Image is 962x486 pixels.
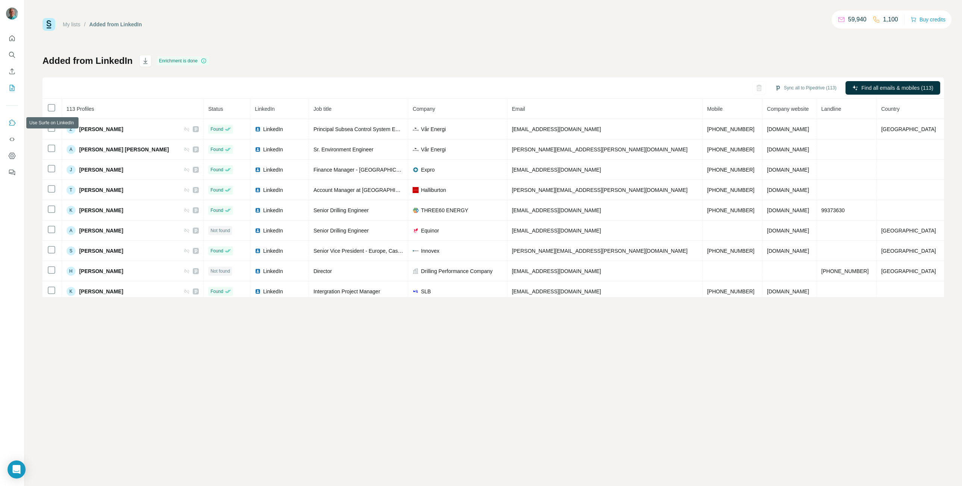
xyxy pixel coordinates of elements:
button: Search [6,48,18,62]
img: LinkedIn logo [255,207,261,213]
span: Found [210,126,223,133]
button: Quick start [6,32,18,45]
span: LinkedIn [263,247,283,255]
span: Found [210,166,223,173]
span: Expro [421,166,435,174]
span: Halliburton [421,186,446,194]
span: [PERSON_NAME] [79,125,123,133]
span: [PERSON_NAME][EMAIL_ADDRESS][PERSON_NAME][DOMAIN_NAME] [512,146,688,152]
img: company-logo [413,146,419,152]
span: [PHONE_NUMBER] [707,288,755,294]
span: [EMAIL_ADDRESS][DOMAIN_NAME] [512,288,601,294]
div: Z [67,125,76,134]
span: [GEOGRAPHIC_DATA] [881,126,936,132]
span: [DOMAIN_NAME] [767,167,809,173]
span: Email [512,106,525,112]
span: LinkedIn [263,186,283,194]
img: LinkedIn logo [255,146,261,152]
img: Avatar [6,8,18,20]
img: LinkedIn logo [255,126,261,132]
span: Intergration Project Manager [313,288,380,294]
span: [PERSON_NAME] [79,166,123,174]
span: [DOMAIN_NAME] [767,126,809,132]
div: Enrichment is done [157,56,209,65]
span: 99373630 [821,207,845,213]
span: [PERSON_NAME] [PERSON_NAME] [79,146,169,153]
div: A [67,145,76,154]
p: 1,100 [883,15,898,24]
span: THREE60 ENERGY [421,207,468,214]
span: [PERSON_NAME] [79,267,123,275]
span: [PERSON_NAME] [79,247,123,255]
span: LinkedIn [263,227,283,234]
span: Found [210,248,223,254]
span: Senior Vice President - Europe, Caspian and [GEOGRAPHIC_DATA] [313,248,474,254]
span: [EMAIL_ADDRESS][DOMAIN_NAME] [512,228,601,234]
span: Equinor [421,227,439,234]
span: [PERSON_NAME][EMAIL_ADDRESS][PERSON_NAME][DOMAIN_NAME] [512,187,688,193]
span: Find all emails & mobiles (113) [861,84,933,92]
span: Account Manager at [GEOGRAPHIC_DATA] [313,187,417,193]
span: Innovex [421,247,439,255]
span: Principal Subsea Control System Engineer [313,126,413,132]
span: [PERSON_NAME] [79,207,123,214]
button: Buy credits [911,14,945,25]
span: LinkedIn [263,125,283,133]
img: company-logo [413,167,419,173]
span: Director [313,268,332,274]
span: Landline [821,106,841,112]
img: LinkedIn logo [255,288,261,294]
h1: Added from LinkedIn [42,55,133,67]
span: [EMAIL_ADDRESS][DOMAIN_NAME] [512,167,601,173]
a: My lists [63,21,80,27]
span: [PHONE_NUMBER] [707,207,755,213]
span: [EMAIL_ADDRESS][DOMAIN_NAME] [512,126,601,132]
span: Job title [313,106,331,112]
span: Not found [210,268,230,275]
div: Added from LinkedIn [89,21,142,28]
div: Open Intercom Messenger [8,460,26,478]
span: LinkedIn [263,207,283,214]
span: [DOMAIN_NAME] [767,146,809,152]
span: SLB [421,288,431,295]
span: [PHONE_NUMBER] [707,248,755,254]
img: company-logo [413,248,419,254]
img: company-logo [413,126,419,132]
div: K [67,287,76,296]
img: company-logo [413,207,419,213]
span: LinkedIn [263,288,283,295]
span: [DOMAIN_NAME] [767,288,809,294]
img: Surfe Logo [42,18,55,31]
img: company-logo [413,289,419,293]
span: [DOMAIN_NAME] [767,248,809,254]
span: [EMAIL_ADDRESS][DOMAIN_NAME] [512,207,601,213]
span: 113 Profiles [67,106,94,112]
li: / [84,21,86,28]
div: H [67,267,76,276]
span: Found [210,207,223,214]
button: My lists [6,81,18,95]
span: LinkedIn [263,267,283,275]
span: [DOMAIN_NAME] [767,228,809,234]
button: Feedback [6,166,18,179]
button: Use Surfe API [6,133,18,146]
span: [GEOGRAPHIC_DATA] [881,228,936,234]
button: Enrich CSV [6,65,18,78]
div: K [67,206,76,215]
span: Company [413,106,435,112]
img: company-logo [413,228,419,234]
span: LinkedIn [263,146,283,153]
span: Country [881,106,900,112]
div: A [67,226,76,235]
span: [DOMAIN_NAME] [767,207,809,213]
span: Senior Drilling Engineer [313,228,369,234]
img: LinkedIn logo [255,228,261,234]
span: LinkedIn [263,166,283,174]
img: company-logo [413,187,419,193]
span: Senior Drilling Engineer [313,207,369,213]
span: [EMAIL_ADDRESS][DOMAIN_NAME] [512,268,601,274]
span: [GEOGRAPHIC_DATA] [881,248,936,254]
img: LinkedIn logo [255,268,261,274]
span: Vår Energi [421,125,446,133]
button: Use Surfe on LinkedIn [6,116,18,130]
